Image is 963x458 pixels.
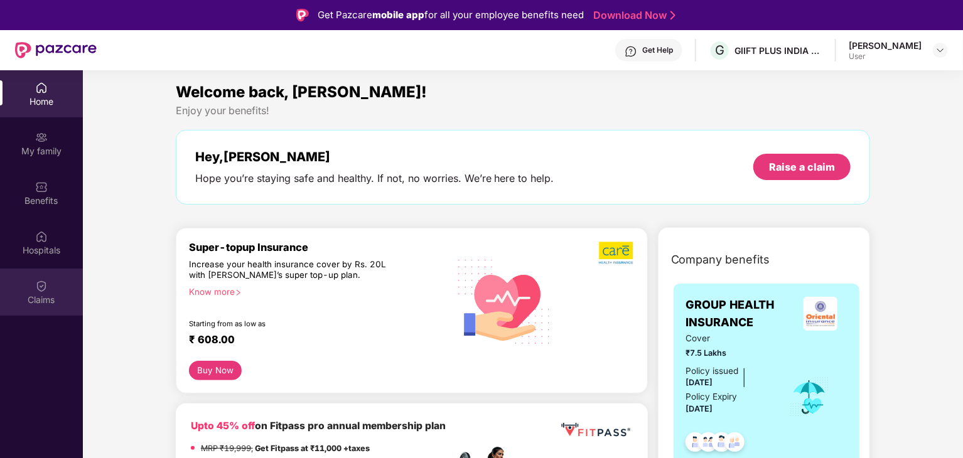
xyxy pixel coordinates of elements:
img: New Pazcare Logo [15,42,97,58]
img: Stroke [670,9,675,22]
del: MRP ₹19,999, [201,444,253,453]
a: Download Now [593,9,672,22]
img: fppp.png [559,418,632,442]
span: Cover [686,332,772,345]
img: Logo [296,9,309,21]
span: [DATE] [686,378,713,387]
span: right [235,289,242,296]
div: GIIFT PLUS INDIA PRIVATE LIMITED [734,45,822,56]
div: Super-topup Insurance [189,241,449,253]
b: Upto 45% off [191,420,255,432]
div: Get Help [642,45,673,55]
img: svg+xml;base64,PHN2ZyBpZD0iSGVscC0zMngzMiIgeG1sbnM9Imh0dHA6Ly93d3cudzMub3JnLzIwMDAvc3ZnIiB3aWR0aD... [625,45,637,58]
div: Increase your health insurance cover by Rs. 20L with [PERSON_NAME]’s super top-up plan. [189,259,395,282]
div: Get Pazcare for all your employee benefits need [318,8,584,23]
img: svg+xml;base64,PHN2ZyB4bWxucz0iaHR0cDovL3d3dy53My5vcmcvMjAwMC9zdmciIHhtbG5zOnhsaW5rPSJodHRwOi8vd3... [449,244,561,358]
div: Know more [189,287,441,296]
img: b5dec4f62d2307b9de63beb79f102df3.png [599,241,635,265]
div: Enjoy your benefits! [176,104,871,117]
strong: Get Fitpass at ₹11,000 +taxes [255,444,370,453]
strong: mobile app [372,9,424,21]
img: svg+xml;base64,PHN2ZyBpZD0iSG9zcGl0YWxzIiB4bWxucz0iaHR0cDovL3d3dy53My5vcmcvMjAwMC9zdmciIHdpZHRoPS... [35,230,48,243]
span: Company benefits [671,251,770,269]
div: Hey, [PERSON_NAME] [195,149,554,164]
img: svg+xml;base64,PHN2ZyBpZD0iRHJvcGRvd24tMzJ4MzIiIHhtbG5zPSJodHRwOi8vd3d3LnczLm9yZy8yMDAwL3N2ZyIgd2... [935,45,945,55]
div: Raise a claim [769,160,835,174]
span: G [715,43,724,58]
span: ₹7.5 Lakhs [686,347,772,359]
button: Buy Now [189,361,242,380]
img: svg+xml;base64,PHN2ZyBpZD0iQ2xhaW0iIHhtbG5zPSJodHRwOi8vd3d3LnczLm9yZy8yMDAwL3N2ZyIgd2lkdGg9IjIwIi... [35,280,48,292]
span: [DATE] [686,404,713,413]
img: svg+xml;base64,PHN2ZyBpZD0iQmVuZWZpdHMiIHhtbG5zPSJodHRwOi8vd3d3LnczLm9yZy8yMDAwL3N2ZyIgd2lkdGg9Ij... [35,181,48,193]
div: Starting from as low as [189,319,395,328]
div: User [849,51,922,61]
div: Policy Expiry [686,390,738,403]
b: on Fitpass pro annual membership plan [191,420,446,432]
div: Policy issued [686,365,739,378]
span: GROUP HEALTH INSURANCE [686,296,794,332]
div: Hope you’re staying safe and healthy. If not, no worries. We’re here to help. [195,172,554,185]
img: icon [789,376,830,418]
span: Welcome back, [PERSON_NAME]! [176,83,427,101]
img: svg+xml;base64,PHN2ZyBpZD0iSG9tZSIgeG1sbnM9Imh0dHA6Ly93d3cudzMub3JnLzIwMDAvc3ZnIiB3aWR0aD0iMjAiIG... [35,82,48,94]
div: ₹ 608.00 [189,333,436,348]
div: [PERSON_NAME] [849,40,922,51]
img: insurerLogo [804,297,837,331]
img: svg+xml;base64,PHN2ZyB3aWR0aD0iMjAiIGhlaWdodD0iMjAiIHZpZXdCb3g9IjAgMCAyMCAyMCIgZmlsbD0ibm9uZSIgeG... [35,131,48,144]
